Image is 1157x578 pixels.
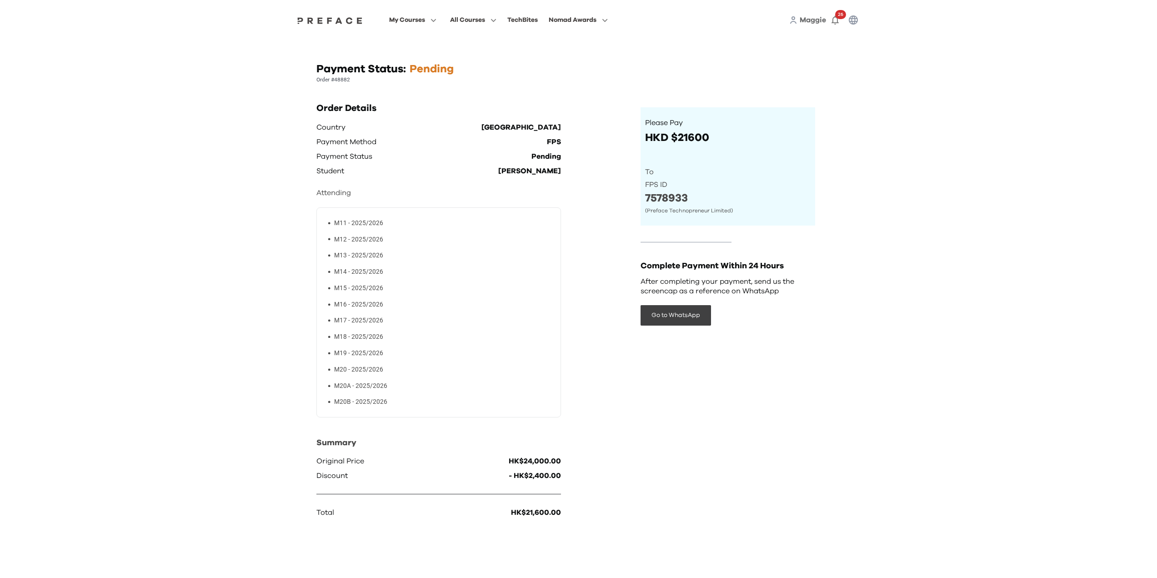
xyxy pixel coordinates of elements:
[334,251,383,260] p: M13 - 2025/2026
[800,16,826,24] span: Maggie
[447,14,499,26] button: All Courses
[316,62,406,76] h1: Payment Status:
[334,316,383,325] p: M17 - 2025/2026
[328,300,331,309] span: •
[334,300,383,309] p: M16 - 2025/2026
[316,186,561,200] p: Attending
[410,62,454,76] h1: Pending
[334,267,383,276] p: M14 - 2025/2026
[546,14,611,26] button: Nomad Awards
[386,14,439,26] button: My Courses
[334,348,383,358] p: M19 - 2025/2026
[328,348,331,358] span: •
[316,76,841,84] p: Order #48882
[547,135,561,149] p: FPS
[334,283,383,293] p: M15 - 2025/2026
[549,15,596,25] span: Nomad Awards
[328,218,331,228] span: •
[645,180,811,190] p: FPS ID
[316,468,348,483] p: Discount
[645,191,811,206] p: 7578933
[826,11,844,29] button: 26
[531,149,561,164] p: Pending
[316,436,561,450] p: Summary
[507,15,538,25] div: TechBites
[645,207,811,215] p: (Preface Technopreneur Limited)
[509,454,561,468] p: HK$24,000.00
[328,283,331,293] span: •
[316,505,334,520] p: Total
[641,259,816,273] p: Complete Payment Within 24 Hours
[835,10,846,19] span: 26
[328,397,331,407] span: •
[641,305,711,326] button: Go to WhatsApp
[450,15,485,25] span: All Courses
[316,149,372,164] p: Payment Status
[334,218,383,228] p: M11 - 2025/2026
[295,17,365,24] img: Preface Logo
[295,16,365,24] a: Preface Logo
[334,381,387,391] p: M20A - 2025/2026
[328,332,331,342] span: •
[328,251,331,260] span: •
[328,365,331,374] span: •
[328,316,331,325] span: •
[316,120,346,135] p: Country
[641,311,711,318] a: Go to WhatsApp
[334,235,383,244] p: M12 - 2025/2026
[481,120,561,135] p: [GEOGRAPHIC_DATA]
[334,397,387,407] p: M20B - 2025/2026
[316,454,364,468] p: Original Price
[498,164,561,178] p: [PERSON_NAME]
[511,505,561,520] p: HK$21,600.00
[334,365,383,374] p: M20 - 2025/2026
[389,15,425,25] span: My Courses
[316,164,344,178] p: Student
[645,131,811,145] p: HKD $21600
[645,118,811,128] p: Please Pay
[328,234,331,244] span: •
[645,167,811,177] p: To
[316,102,561,115] h2: Order Details
[316,135,376,149] p: Payment Method
[334,332,383,342] p: M18 - 2025/2026
[641,277,816,296] p: After completing your payment, send us the screencap as a reference on WhatsApp
[800,15,826,25] a: Maggie
[328,381,331,391] span: •
[328,267,331,276] span: •
[509,468,561,483] p: - HK$2,400.00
